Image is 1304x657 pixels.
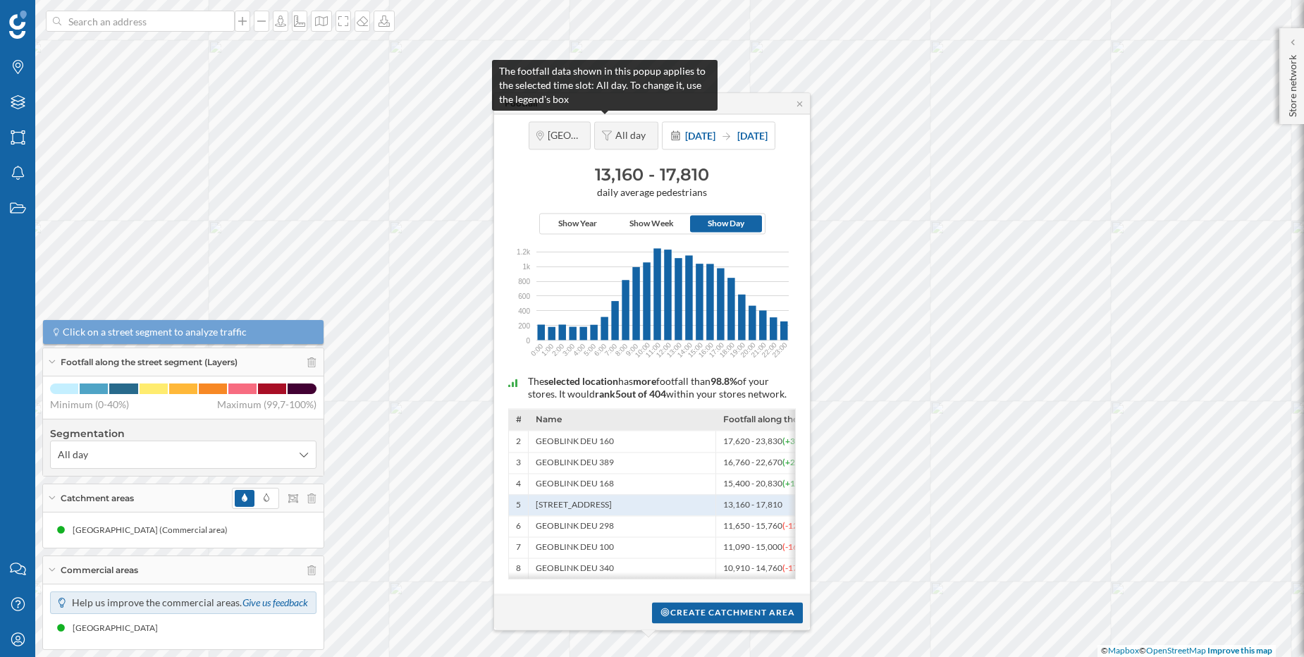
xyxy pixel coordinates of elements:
text: 12:00 [655,340,673,359]
text: 4:00 [572,342,587,357]
span: Minimum (0-40%) [50,398,129,412]
text: 19:00 [729,340,747,359]
span: All day [615,129,651,142]
span: Footfall along the street segment [723,415,812,425]
span: selected location [544,376,618,388]
span: GEOBLINK DEU 168 [536,479,614,490]
a: Mapbox [1108,645,1139,656]
text: 21:00 [749,340,768,359]
span: Show Year [558,218,597,231]
span: 10,910 - 14,760 [723,563,808,575]
text: 18:00 [718,340,737,359]
span: 11,090 - 15,000 [723,542,808,553]
span: (+27%) [782,458,810,468]
div: Footfall [505,97,537,110]
text: 13:00 [665,340,684,359]
span: of your stores. It would [528,376,769,400]
span: (-16%) [782,542,808,553]
span: 600 [518,291,530,302]
span: (-17%) [782,563,808,574]
span: 2 [516,436,521,447]
span: 16,760 - 22,670 [723,458,810,469]
p: Store network [1286,49,1300,117]
span: [DATE] [685,130,715,142]
span: 404 [649,388,666,400]
span: rank [595,388,615,400]
text: 22:00 [760,340,778,359]
span: 98.8% [711,376,737,388]
text: 16:00 [697,340,715,359]
span: 7 [516,542,521,553]
span: GEOBLINK DEU 100 [536,542,614,553]
span: 8 [516,563,521,575]
span: has [618,376,633,388]
text: 2:00 [550,342,566,357]
span: Maximum (99,7-100%) [217,398,316,412]
text: 8:00 [614,342,629,357]
div: © © [1097,645,1276,657]
span: Name [536,415,562,425]
span: Click on a street segment to analyze traffic [63,325,247,339]
span: Show Week [629,218,674,231]
span: 400 [518,306,530,317]
span: 13,160 - 17,810 [723,500,785,511]
span: 1.2k [517,247,530,257]
span: 5 [615,388,621,400]
span: Catchment areas [61,492,134,505]
img: Geoblink Logo [9,11,27,39]
span: 17,620 - 23,830 [723,436,810,447]
span: [STREET_ADDRESS] [536,500,612,511]
span: out of [621,388,647,400]
span: 1k [522,262,530,272]
span: 3 [516,458,521,469]
span: 15,400 - 20,830 [723,479,810,490]
span: (+17%) [782,479,810,489]
span: [GEOGRAPHIC_DATA], [GEOGRAPHIC_DATA] [548,129,583,142]
a: OpenStreetMap [1146,645,1206,656]
text: 20:00 [739,340,757,359]
span: within your stores network. [666,388,787,400]
span: The [528,376,544,388]
div: [GEOGRAPHIC_DATA] (Commercial area) [73,523,235,537]
span: Show Day [708,218,744,231]
h4: Segmentation [50,426,316,441]
img: intelligent_assistant_bucket_2.svg [508,379,517,387]
span: 200 [518,321,530,331]
text: 0:00 [529,342,545,357]
text: 17:00 [708,340,726,359]
text: 11:00 [644,340,663,359]
span: footfall than [656,376,711,388]
text: 5:00 [582,342,598,357]
span: # [516,415,521,425]
span: 11,650 - 15,760 [723,521,808,532]
text: 23:00 [770,340,789,359]
span: (+34%) [782,436,810,446]
span: Footfall along the street segment (Layers) [61,356,238,369]
p: Help us improve the commercial areas. [72,596,309,610]
text: 7:00 [603,342,619,357]
text: 9:00 [625,342,640,357]
span: GEOBLINK DEU 389 [536,458,614,469]
span: (-12%) [782,521,808,532]
text: 14:00 [676,340,694,359]
span: 5 [516,500,521,511]
span: daily average pedestrians [501,186,803,199]
span: All day [58,448,88,462]
div: [GEOGRAPHIC_DATA] [73,621,165,635]
span: 6 [516,521,521,532]
span: GEOBLINK DEU 160 [536,436,614,447]
span: Commercial areas [61,564,138,577]
span: GEOBLINK DEU 340 [536,563,614,575]
span: GEOBLINK DEU 298 [536,521,614,532]
span: 800 [518,276,530,287]
span: 0 [526,336,530,346]
text: 15:00 [687,340,705,359]
span: [DATE] [737,130,768,142]
span: Assistance [25,10,94,23]
span: more [633,376,656,388]
a: Improve this map [1207,645,1272,656]
h3: 13,160 - 17,810 [501,164,803,186]
text: 3:00 [561,342,577,357]
span: 4 [516,479,521,490]
text: 1:00 [540,342,555,357]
